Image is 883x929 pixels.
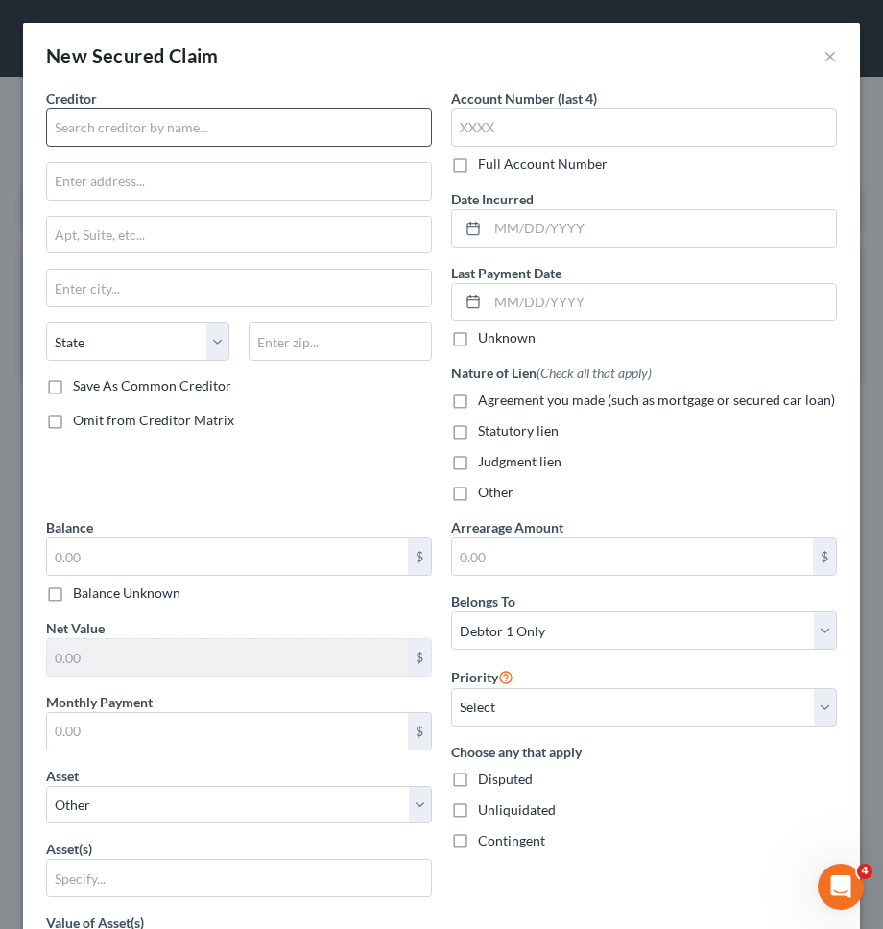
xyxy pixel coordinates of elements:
input: 0.00 [47,639,408,676]
label: Nature of Lien [451,363,652,383]
div: $ [813,538,836,575]
input: XXXX [451,108,837,147]
div: $ [408,538,431,575]
input: Search creditor by name... [46,108,432,147]
span: 4 [857,864,872,879]
label: Arrearage Amount [451,517,563,537]
button: × [823,44,837,67]
label: Choose any that apply [451,742,837,762]
span: Asset [46,768,79,784]
span: Unliquidated [478,801,556,818]
input: MM/DD/YYYY [488,210,836,247]
label: Monthly Payment [46,692,153,712]
span: Contingent [478,832,545,848]
input: MM/DD/YYYY [488,284,836,321]
span: Other [478,484,513,500]
input: 0.00 [47,538,408,575]
span: Omit from Creditor Matrix [73,412,234,428]
label: Unknown [478,328,536,347]
span: Creditor [46,90,97,107]
span: (Check all that apply) [537,365,652,381]
span: Statutory lien [478,422,559,439]
label: Balance Unknown [73,584,180,603]
input: Enter address... [47,163,431,200]
label: Date Incurred [451,189,534,209]
label: Last Payment Date [451,263,561,283]
label: Account Number (last 4) [451,88,597,108]
input: Apt, Suite, etc... [47,217,431,253]
span: Disputed [478,771,533,787]
label: Priority [451,665,513,688]
span: Agreement you made (such as mortgage or secured car loan) [478,392,835,408]
input: Enter city... [47,270,431,306]
label: Net Value [46,618,105,638]
label: Asset(s) [46,839,92,859]
input: Specify... [47,860,431,896]
div: $ [408,713,431,750]
label: Save As Common Creditor [73,376,231,395]
iframe: Intercom live chat [818,864,864,910]
div: New Secured Claim [46,42,219,69]
span: Belongs To [451,593,515,609]
span: Judgment lien [478,453,561,469]
div: $ [408,639,431,676]
input: 0.00 [47,713,408,750]
input: Enter zip... [249,322,432,361]
label: Balance [46,517,93,537]
input: 0.00 [452,538,813,575]
label: Full Account Number [478,155,608,174]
